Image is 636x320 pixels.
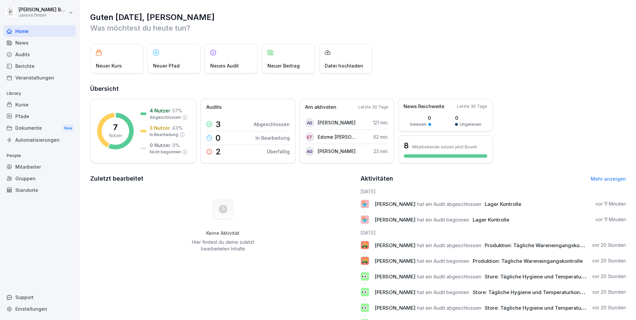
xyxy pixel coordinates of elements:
p: 👀 [362,287,368,297]
h6: [DATE] [361,188,626,195]
span: hat ein Audit abgeschlossen [417,201,481,207]
span: Lager Kontrolle [485,201,521,207]
p: Überfällig [267,148,290,155]
p: Abgeschlossen [254,121,290,128]
div: Automatisierungen [3,134,76,146]
p: 🛺 [362,240,368,250]
span: [PERSON_NAME] [375,289,415,295]
a: Standorte [3,184,76,196]
span: hat ein Audit begonnen [417,217,469,223]
span: hat ein Audit abgeschlossen [417,273,481,280]
p: 🏪 [362,199,368,209]
p: vor 20 Stunden [592,257,626,264]
p: Audits [206,103,222,111]
a: Gruppen [3,173,76,184]
span: Lager Kontrolle [473,217,509,223]
span: hat ein Audit begonnen [417,289,469,295]
span: Store: Tägliche Hygiene und Temperaturkontrolle bis 12.00 Mittag [473,289,632,295]
a: Mehr anzeigen [591,176,626,182]
span: Produktion: Tägliche Wareneingangskontrolle [485,242,595,248]
h1: Guten [DATE], [PERSON_NAME] [90,12,626,23]
h2: Zuletzt bearbeitet [90,174,356,183]
p: Hier findest du deine zuletzt bearbeiteten Inhalte [189,239,256,252]
p: 23 min. [374,148,389,155]
p: vor 20 Stunden [592,304,626,311]
p: 3 [216,120,221,128]
p: Mitarbeitende nutzen jetzt Bounti [412,144,477,149]
a: Pfade [3,110,76,122]
p: 4 Nutzer [150,107,170,114]
span: [PERSON_NAME] [375,305,415,311]
p: 3 Nutzer [150,124,170,131]
div: New [63,124,74,132]
span: [PERSON_NAME] [375,242,415,248]
h2: Übersicht [90,84,626,93]
p: 👀 [362,272,368,281]
p: vor 11 Minuten [595,201,626,207]
div: Veranstaltungen [3,72,76,83]
p: Abgeschlossen [150,114,181,120]
p: Neues Audit [210,62,239,69]
p: Ungelesen [460,121,481,127]
span: [PERSON_NAME] [375,201,415,207]
p: 7 [113,123,118,131]
p: Was möchtest du heute tun? [90,23,626,33]
div: Kurse [3,99,76,110]
a: Mitarbeiter [3,161,76,173]
a: Home [3,25,76,37]
a: Audits [3,49,76,60]
span: hat ein Audit begonnen [417,258,469,264]
p: 🏪 [362,215,368,224]
span: Produktion: Tägliche Wareneingangskontrolle [473,258,583,264]
span: [PERSON_NAME] [375,217,415,223]
p: Neuer Beitrag [267,62,300,69]
p: 👀 [362,303,368,312]
div: AS [305,118,314,127]
p: Neuer Kurs [96,62,122,69]
div: ET [305,132,314,142]
h2: Aktivitäten [361,174,393,183]
p: News Reichweite [403,103,444,110]
p: Letzte 30 Tage [358,104,389,110]
p: Gelesen [410,121,426,127]
span: hat ein Audit abgeschlossen [417,305,481,311]
p: 57 % [172,107,182,114]
a: Berichte [3,60,76,72]
p: Nutzer [109,133,122,139]
span: hat ein Audit abgeschlossen [417,242,481,248]
div: Dokumente [3,122,76,134]
a: Einstellungen [3,303,76,315]
h3: 8 [404,140,409,151]
p: [PERSON_NAME] [318,148,356,155]
div: Support [3,291,76,303]
p: [PERSON_NAME] Baradei [19,7,67,13]
p: 0 [455,114,481,121]
h5: Keine Aktivität [189,230,256,236]
p: People [3,150,76,161]
p: 0 [216,134,221,142]
p: Datei hochladen [325,62,363,69]
a: DokumenteNew [3,122,76,134]
p: 0 Nutzer [150,142,170,149]
p: 0 % [172,142,180,149]
div: AG [305,147,314,156]
p: 0 [410,114,431,121]
span: [PERSON_NAME] [375,273,415,280]
p: vor 11 Minuten [595,216,626,223]
p: vor 20 Stunden [592,273,626,280]
p: vor 20 Stunden [592,289,626,295]
p: 121 min. [373,119,389,126]
p: In Bearbeitung [255,134,290,141]
p: 43 % [172,124,183,131]
span: [PERSON_NAME] [375,258,415,264]
p: Am aktivsten [305,103,336,111]
p: vor 20 Stunden [592,242,626,248]
a: News [3,37,76,49]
